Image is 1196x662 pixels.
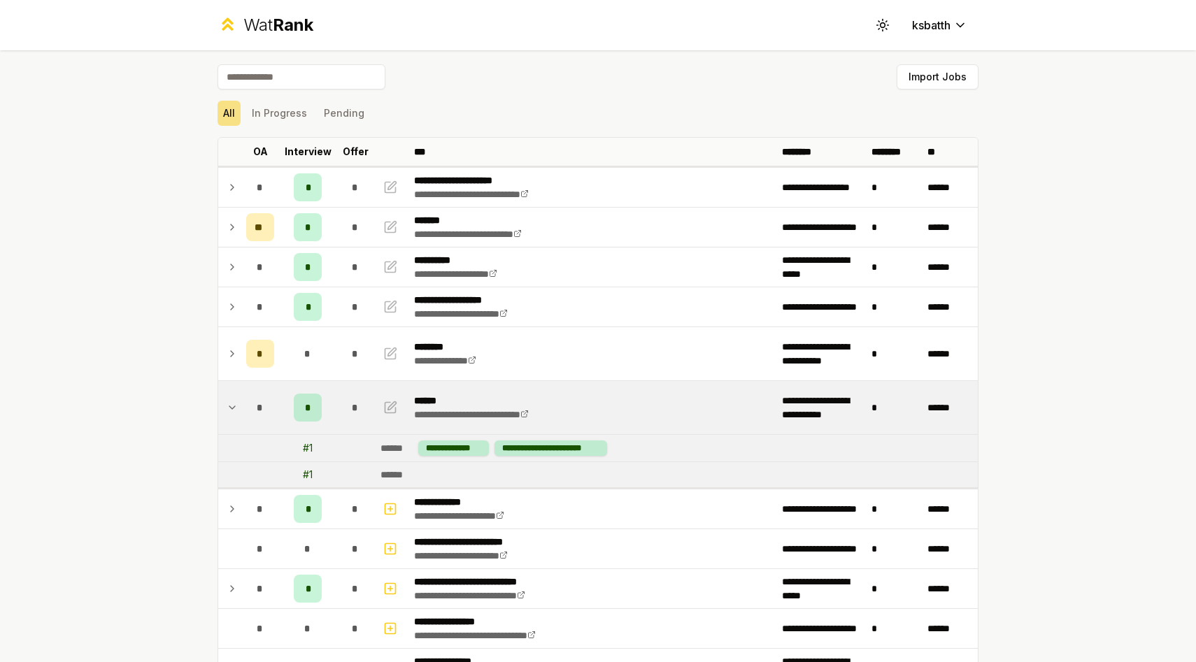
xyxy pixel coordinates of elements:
[343,145,369,159] p: Offer
[285,145,332,159] p: Interview
[897,64,978,89] button: Import Jobs
[218,101,241,126] button: All
[303,468,313,482] div: # 1
[218,14,313,36] a: WatRank
[318,101,370,126] button: Pending
[273,15,313,35] span: Rank
[912,17,951,34] span: ksbatth
[253,145,268,159] p: OA
[243,14,313,36] div: Wat
[303,441,313,455] div: # 1
[901,13,978,38] button: ksbatth
[246,101,313,126] button: In Progress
